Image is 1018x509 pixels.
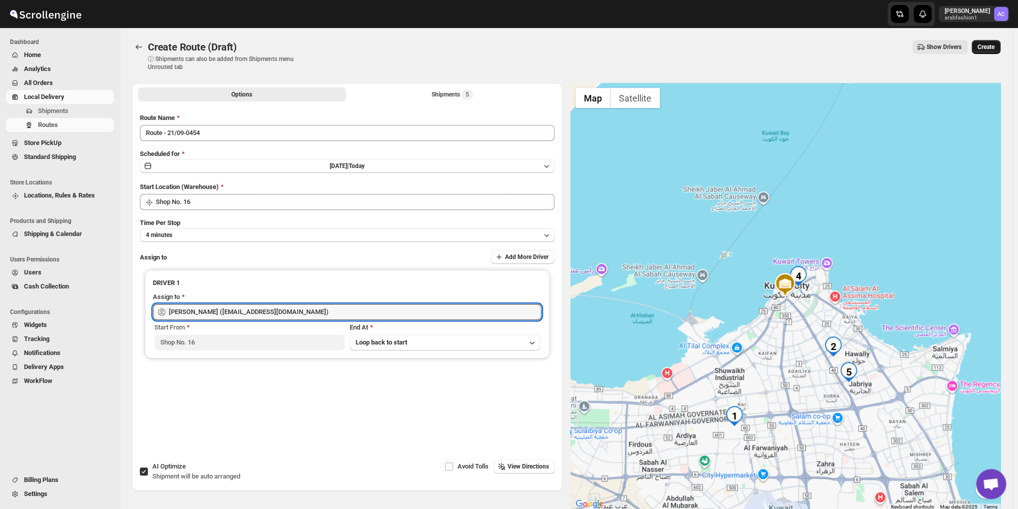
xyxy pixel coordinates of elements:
[24,377,52,384] span: WorkFlow
[6,48,114,62] button: Home
[231,90,252,98] span: Options
[432,89,473,99] div: Shipments
[10,38,115,46] span: Dashboard
[466,90,469,98] span: 5
[132,105,562,437] div: All Route Options
[10,178,115,186] span: Store Locations
[458,462,489,470] span: Avoid Tolls
[38,121,58,128] span: Routes
[140,183,219,190] span: Start Location (Warehouse)
[945,7,990,15] p: [PERSON_NAME]
[156,194,554,210] input: Search location
[138,87,346,101] button: All Route Options
[24,282,69,290] span: Cash Collection
[10,308,115,316] span: Configurations
[6,332,114,346] button: Tracking
[10,255,115,263] span: Users Permissions
[24,268,41,276] span: Users
[24,321,47,328] span: Widgets
[349,162,365,169] span: Today
[494,459,555,473] button: View Directions
[6,188,114,202] button: Locations, Rules & Rates
[10,217,115,225] span: Products and Shipping
[24,476,58,483] span: Billing Plans
[24,65,51,72] span: Analytics
[24,363,64,370] span: Delivery Apps
[350,322,540,332] div: End At
[6,265,114,279] button: Users
[140,219,180,226] span: Time Per Stop
[978,43,995,51] span: Create
[330,162,349,169] span: [DATE] |
[8,1,83,26] img: ScrollEngine
[945,15,990,21] p: arabfashion1
[38,107,68,114] span: Shipments
[152,472,240,480] span: Shipment will be auto arranged
[356,338,407,346] span: Loop back to start
[939,6,1009,22] button: User menu
[169,304,541,320] input: Search assignee
[350,334,540,350] button: Loop back to start
[140,228,554,242] button: 4 minutes
[927,43,962,51] span: Show Drivers
[24,490,47,497] span: Settings
[153,278,541,288] h3: DRIVER 1
[152,462,186,470] span: AI Optimize
[6,76,114,90] button: All Orders
[6,227,114,241] button: Shipping & Calendar
[140,150,180,157] span: Scheduled for
[724,406,744,426] div: 1
[148,55,305,71] p: ⓘ Shipments can also be added from Shipments menu Unrouted tab
[6,473,114,487] button: Billing Plans
[24,230,82,237] span: Shipping & Calendar
[6,374,114,388] button: WorkFlow
[6,104,114,118] button: Shipments
[146,231,172,239] span: 4 minutes
[508,462,549,470] span: View Directions
[24,93,64,100] span: Local Delivery
[788,266,808,286] div: 4
[6,279,114,293] button: Cash Collection
[610,88,660,108] button: Show satellite imagery
[505,253,548,261] span: Add More Driver
[24,191,95,199] span: Locations, Rules & Rates
[148,41,237,53] span: Create Route (Draft)
[24,349,60,356] span: Notifications
[348,87,556,101] button: Selected Shipments
[6,346,114,360] button: Notifications
[823,336,843,356] div: 2
[24,153,76,160] span: Standard Shipping
[24,51,41,58] span: Home
[575,88,610,108] button: Show street map
[491,250,554,264] button: Add More Driver
[998,11,1005,17] text: AC
[153,292,180,302] div: Assign to
[6,360,114,374] button: Delivery Apps
[154,323,185,331] span: Start From
[140,114,175,121] span: Route Name
[839,362,859,382] div: 5
[913,40,968,54] button: Show Drivers
[972,40,1001,54] button: Create
[140,253,167,261] span: Assign to
[6,62,114,76] button: Analytics
[6,487,114,501] button: Settings
[24,139,61,146] span: Store PickUp
[140,159,554,173] button: [DATE]|Today
[994,7,1008,21] span: Abizer Chikhly
[976,478,996,498] button: Map camera controls
[132,40,146,54] button: Routes
[6,318,114,332] button: Widgets
[976,469,1006,499] div: Open chat
[24,335,49,342] span: Tracking
[6,118,114,132] button: Routes
[24,79,53,86] span: All Orders
[140,125,554,141] input: Eg: Bengaluru Route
